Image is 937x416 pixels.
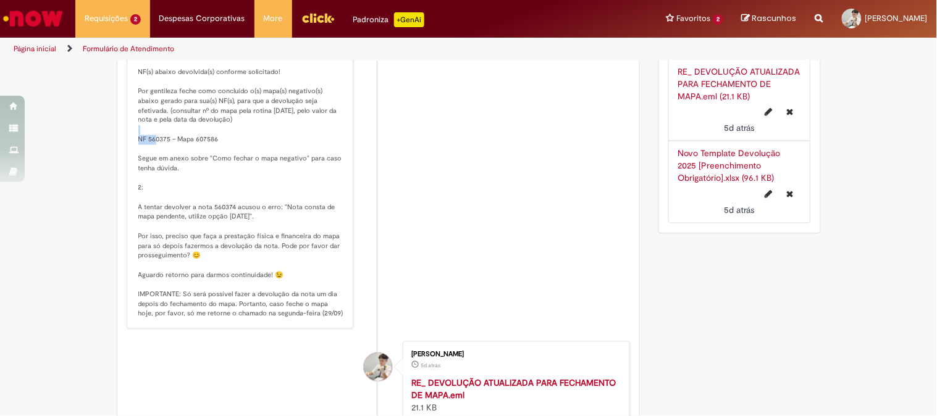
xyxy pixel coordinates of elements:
[264,12,283,25] span: More
[779,102,801,122] button: Excluir RE_ DEVOLUÇÃO ATUALIZADA PARA FECHAMENTO DE MAPA.eml
[421,362,440,370] span: 5d atrás
[159,12,245,25] span: Despesas Corporativas
[725,205,755,216] span: 5d atrás
[411,351,617,359] div: [PERSON_NAME]
[725,123,755,134] time: 24/09/2025 17:17:54
[85,12,128,25] span: Requisições
[758,185,780,204] button: Editar nome de arquivo Novo Template Devolução 2025 [Preenchimento Obrigatório].xlsx
[865,13,928,23] span: [PERSON_NAME]
[725,123,755,134] span: 5d atrás
[353,12,424,27] div: Padroniza
[411,378,616,401] a: RE_ DEVOLUÇÃO ATUALIZADA PARA FECHAMENTO DE MAPA.eml
[9,38,615,60] ul: Trilhas de página
[364,353,392,381] div: Ana Lorena De Brito Soares
[725,205,755,216] time: 24/09/2025 13:54:44
[411,377,617,414] div: 21.1 KB
[713,14,723,25] span: 2
[676,12,710,25] span: Favoritos
[752,12,797,24] span: Rascunhos
[678,148,781,184] a: Novo Template Devolução 2025 [Preenchimento Obrigatório].xlsx (96.1 KB)
[83,44,174,54] a: Formulário de Atendimento
[301,9,335,27] img: click_logo_yellow_360x200.png
[779,185,801,204] button: Excluir Novo Template Devolução 2025 [Preenchimento Obrigatório].xlsx
[742,13,797,25] a: Rascunhos
[678,66,800,102] a: RE_ DEVOLUÇÃO ATUALIZADA PARA FECHAMENTO DE MAPA.eml (21.1 KB)
[14,44,56,54] a: Página inicial
[394,12,424,27] p: +GenAi
[421,362,440,370] time: 24/09/2025 17:17:54
[758,102,780,122] button: Editar nome de arquivo RE_ DEVOLUÇÃO ATUALIZADA PARA FECHAMENTO DE MAPA.eml
[130,14,141,25] span: 2
[1,6,65,31] img: ServiceNow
